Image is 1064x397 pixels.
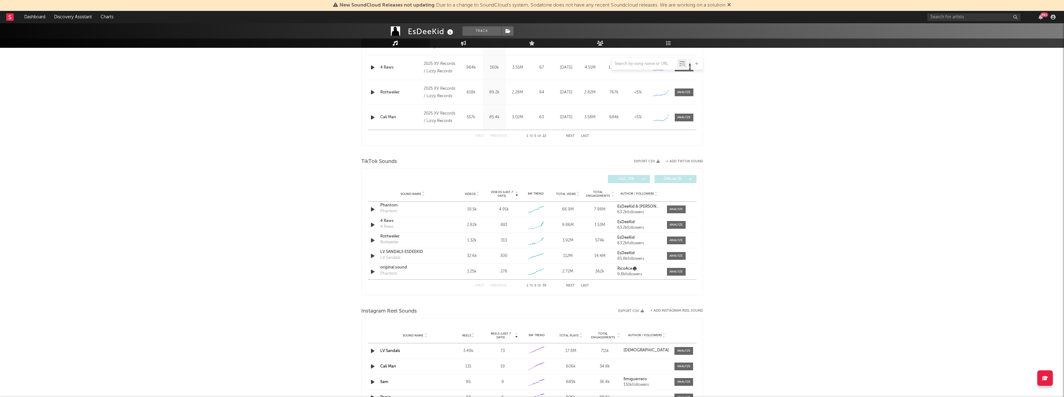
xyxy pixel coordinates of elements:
[612,61,677,66] input: Search by song name or URL
[644,309,703,313] div: + Add Instagram Reel Sound
[585,268,614,275] div: 362k
[589,348,620,354] div: 711k
[380,349,400,353] a: LV Sandals
[408,26,455,37] div: EsDeeKid
[380,255,400,261] div: LV Sandals
[380,271,397,277] div: Phantom
[617,251,660,255] a: EsDeeKid
[20,11,50,23] a: Dashboard
[553,268,582,275] div: 2.72M
[508,114,528,120] div: 3.02M
[491,284,507,287] button: Previous
[403,334,423,337] span: Sound Name
[617,267,660,271] a: RicoAce♠️
[580,114,600,120] div: 3.58M
[581,134,589,138] button: Last
[380,249,445,255] div: LV SANDALS ESDEEKID
[458,268,486,275] div: 1.25k
[580,89,600,96] div: 2.82M
[519,282,554,290] div: 1 5 39
[380,264,445,271] a: original sound
[529,135,533,138] span: to
[508,89,528,96] div: 2.28M
[628,333,662,337] span: Author / Followers
[617,241,660,246] div: 63.2k followers
[623,383,670,387] div: 130k followers
[424,85,458,100] div: 2025 XV Records / Lizzy Records
[628,114,648,120] div: <5%
[529,284,533,287] span: to
[617,220,660,224] a: EsDeeKid
[623,348,670,353] a: [DEMOGRAPHIC_DATA]
[617,220,635,224] strong: EsDeeKid
[617,272,660,277] div: 9.8k followers
[604,89,624,96] div: 767k
[380,89,421,96] a: Rottweiler
[380,114,421,120] a: Cali Man
[617,205,660,209] a: EsDeeKid & [PERSON_NAME]
[519,133,554,140] div: 1 5 22
[585,222,614,228] div: 1.53M
[559,334,578,337] span: Total Plays
[618,309,644,313] button: Export CSV
[521,192,550,196] div: 6M Trend
[555,363,586,370] div: 606k
[617,267,637,271] strong: RicoAce♠️
[380,364,396,368] a: Cali Man
[453,348,484,354] div: 3.49k
[612,177,641,181] span: UGC ( 39 )
[380,208,397,214] div: Phantom
[617,236,635,240] strong: EsDeeKid
[659,177,687,181] span: Official ( 0 )
[380,202,445,209] a: Phantom
[487,348,518,354] div: 73
[553,237,582,244] div: 3.92M
[620,192,654,196] span: Author / Followers
[628,89,648,96] div: <5%
[499,206,509,213] div: 4.91k
[623,377,670,381] a: fimiguerrero
[458,253,486,259] div: 32.6k
[458,222,486,228] div: 2.82k
[489,190,514,198] span: Videos (last 7 days)
[556,192,576,196] span: Total Views
[585,237,614,244] div: 574k
[650,309,703,313] button: + Add Instagram Reel Sound
[617,257,660,261] div: 85.8k followers
[465,192,476,196] span: Videos
[340,3,435,8] span: New SoundCloud Releases not updating
[608,175,650,183] button: UGC(39)
[475,284,484,287] button: First
[380,380,388,384] a: 5am
[424,110,458,125] div: 2025 XV Records / Lizzy Records
[617,236,660,240] a: EsDeeKid
[475,134,484,138] button: First
[461,114,481,120] div: 557k
[1040,12,1048,17] div: 99 +
[380,233,445,240] a: Rottweiler
[50,11,96,23] a: Discovery Assistant
[581,284,589,287] button: Last
[589,379,620,385] div: 36.4k
[589,332,617,339] span: Total Engagements
[556,89,577,96] div: [DATE]
[400,192,421,196] span: Sound Name
[585,190,610,198] span: Total Engagements
[604,114,624,120] div: 684k
[537,284,541,287] span: of
[487,379,518,385] div: 9
[666,160,703,163] button: + Add TikTok Sound
[487,363,518,370] div: 19
[458,237,486,244] div: 1.32k
[555,348,586,354] div: 17.8M
[461,89,481,96] div: 618k
[361,308,417,315] span: Instagram Reel Sounds
[340,3,725,8] span: : Due to a change to SoundCloud's system, Sodatone does not have any recent Soundcloud releases. ...
[531,89,553,96] div: 64
[585,253,614,259] div: 14.4M
[380,218,445,224] div: 4 Raws
[660,160,703,163] button: + Add TikTok Sound
[484,114,505,120] div: 85.4k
